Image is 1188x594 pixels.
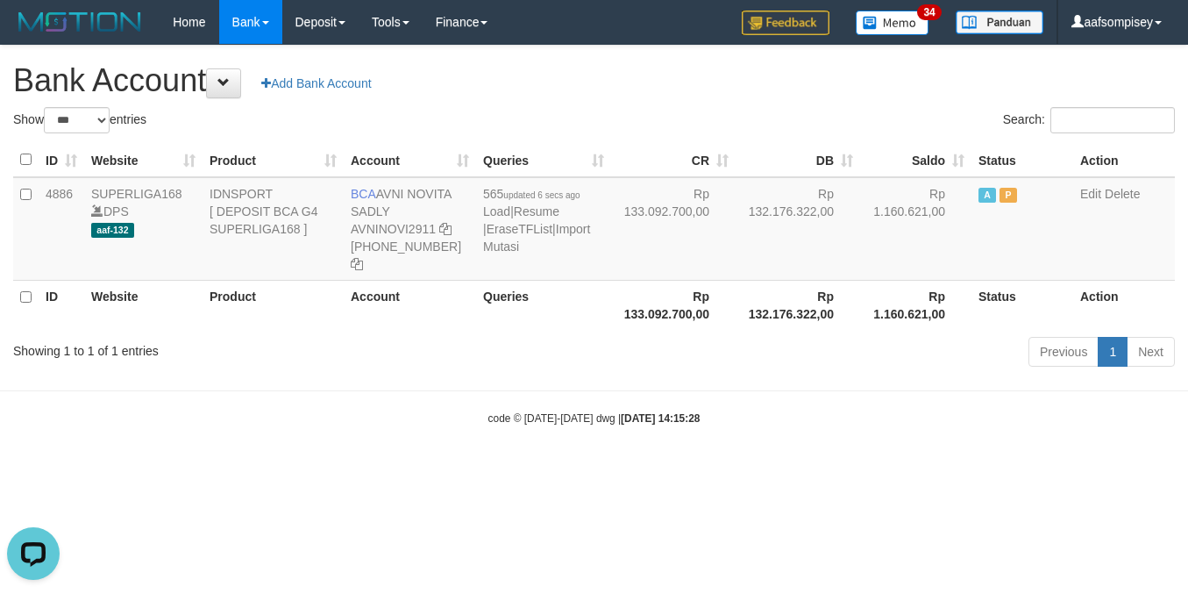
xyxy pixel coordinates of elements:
a: Next [1127,337,1175,367]
th: Website: activate to sort column ascending [84,143,203,177]
label: Show entries [13,107,146,133]
th: DB: activate to sort column ascending [736,143,860,177]
button: Open LiveChat chat widget [7,7,60,60]
th: Website [84,280,203,330]
span: BCA [351,187,376,201]
th: Saldo: activate to sort column ascending [860,143,971,177]
th: Account [344,280,476,330]
small: code © [DATE]-[DATE] dwg | [488,412,701,425]
span: updated 6 secs ago [503,190,580,200]
a: 1 [1098,337,1128,367]
th: Queries: activate to sort column ascending [476,143,611,177]
img: MOTION_logo.png [13,9,146,35]
th: Product [203,280,344,330]
h1: Bank Account [13,63,1175,98]
a: SUPERLIGA168 [91,187,182,201]
th: Action [1073,143,1175,177]
td: Rp 133.092.700,00 [611,177,736,281]
td: 4886 [39,177,84,281]
img: panduan.png [956,11,1043,34]
th: ID: activate to sort column ascending [39,143,84,177]
td: Rp 132.176.322,00 [736,177,860,281]
td: AVNI NOVITA SADLY [PHONE_NUMBER] [344,177,476,281]
span: | | | [483,187,590,254]
span: 34 [917,4,941,20]
th: Account: activate to sort column ascending [344,143,476,177]
td: IDNSPORT [ DEPOSIT BCA G4 SUPERLIGA168 ] [203,177,344,281]
th: Action [1073,280,1175,330]
a: Add Bank Account [250,68,382,98]
td: DPS [84,177,203,281]
a: Delete [1105,187,1140,201]
strong: [DATE] 14:15:28 [621,412,700,425]
th: Status [971,280,1073,330]
th: Product: activate to sort column ascending [203,143,344,177]
input: Search: [1050,107,1175,133]
th: Queries [476,280,611,330]
select: Showentries [44,107,110,133]
div: Showing 1 to 1 of 1 entries [13,335,482,360]
a: Import Mutasi [483,222,590,254]
td: Rp 1.160.621,00 [860,177,971,281]
th: Rp 132.176.322,00 [736,280,860,330]
th: Rp 1.160.621,00 [860,280,971,330]
a: Copy AVNINOVI2911 to clipboard [439,222,452,236]
span: 565 [483,187,580,201]
a: AVNINOVI2911 [351,222,436,236]
span: Paused [999,188,1017,203]
a: Copy 4062280135 to clipboard [351,257,363,271]
a: Load [483,204,510,218]
th: Status [971,143,1073,177]
th: CR: activate to sort column ascending [611,143,736,177]
a: Previous [1028,337,1099,367]
th: ID [39,280,84,330]
img: Feedback.jpg [742,11,829,35]
img: Button%20Memo.svg [856,11,929,35]
span: Active [978,188,996,203]
label: Search: [1003,107,1175,133]
a: Resume [514,204,559,218]
a: Edit [1080,187,1101,201]
a: EraseTFList [487,222,552,236]
span: aaf-132 [91,223,134,238]
th: Rp 133.092.700,00 [611,280,736,330]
